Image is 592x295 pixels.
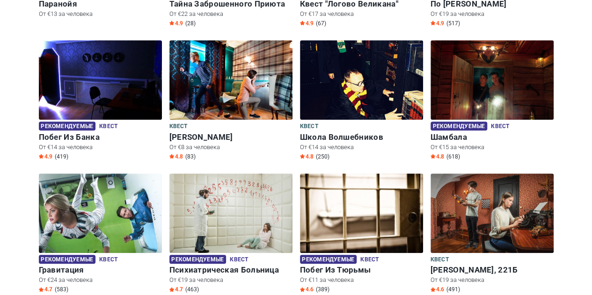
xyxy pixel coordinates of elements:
img: Побег Из Тюрьмы [300,173,423,253]
img: Школа Волшебников [300,40,423,120]
span: 4.8 [169,153,183,160]
a: Шамбала Рекомендуемые Квест Шамбала От €15 за человека Star4.8 (618) [431,40,554,162]
h6: Психиатрическая Больница [169,265,292,275]
img: Star [431,154,435,158]
span: (250) [316,153,329,160]
span: (67) [316,20,326,27]
p: От €14 за человека [39,143,162,151]
img: Star [39,154,44,158]
span: 4.8 [431,153,444,160]
img: Star [300,287,305,292]
span: (618) [446,153,460,160]
a: Побег Из Банка Рекомендуемые Квест Побег Из Банка От €14 за человека Star4.9 (419) [39,40,162,162]
span: (419) [55,153,68,160]
span: 4.6 [431,286,444,293]
p: От €8 за человека [169,143,292,151]
img: Шерлок Холмс [169,40,292,120]
span: Рекомендуемые [39,122,95,130]
img: Побег Из Банка [39,40,162,120]
span: Квест [360,255,379,265]
span: 4.9 [431,20,444,27]
span: 4.6 [300,286,314,293]
span: (28) [185,20,196,27]
span: (517) [446,20,460,27]
span: Квест [99,255,117,265]
span: (583) [55,286,68,293]
a: Школа Волшебников Квест Школа Волшебников От €14 за человека Star4.8 (250) [300,40,423,162]
span: Квест [99,122,117,132]
img: Star [169,154,174,158]
span: Квест [491,122,509,132]
h6: [PERSON_NAME] [169,132,292,142]
img: Star [300,154,305,158]
span: (83) [185,153,196,160]
h6: Побег Из Банка [39,132,162,142]
p: От €14 за человека [300,143,423,151]
img: Star [169,287,174,292]
img: Star [431,21,435,25]
span: 4.9 [39,153,52,160]
img: Star [169,21,174,25]
span: Рекомендуемые [169,255,226,264]
img: Гравитация [39,173,162,253]
img: Star [39,287,44,292]
p: От €19 за человека [431,276,554,284]
span: 4.7 [39,286,52,293]
p: От €13 за человека [39,10,162,18]
h6: Шамбала [431,132,554,142]
h6: [PERSON_NAME], 221Б [431,265,554,275]
img: Шамбала [431,40,554,120]
img: Star [300,21,305,25]
span: 4.8 [300,153,314,160]
span: Рекомендуемые [300,255,357,264]
span: 4.7 [169,286,183,293]
a: Шерлок Холмс Квест [PERSON_NAME] От €8 за человека Star4.8 (83) [169,40,292,162]
span: Рекомендуемые [431,122,487,130]
p: От €15 за человека [431,143,554,151]
span: Квест [230,255,248,265]
span: 4.9 [300,20,314,27]
span: Квест [169,122,188,132]
span: Квест [431,255,449,265]
span: (389) [316,286,329,293]
span: (491) [446,286,460,293]
h6: Школа Волшебников [300,132,423,142]
p: От €11 за человека [300,276,423,284]
p: От €17 за человека [300,10,423,18]
span: Рекомендуемые [39,255,95,264]
span: (463) [185,286,199,293]
h6: Побег Из Тюрьмы [300,265,423,275]
img: Star [431,287,435,292]
p: От €22 за человека [169,10,292,18]
span: Квест [300,122,318,132]
p: От €24 за человека [39,276,162,284]
h6: Гравитация [39,265,162,275]
img: Бейкер-Стрит, 221Б [431,173,554,253]
p: От €19 за человека [431,10,554,18]
p: От €19 за человека [169,276,292,284]
span: 4.9 [169,20,183,27]
img: Психиатрическая Больница [169,173,292,253]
